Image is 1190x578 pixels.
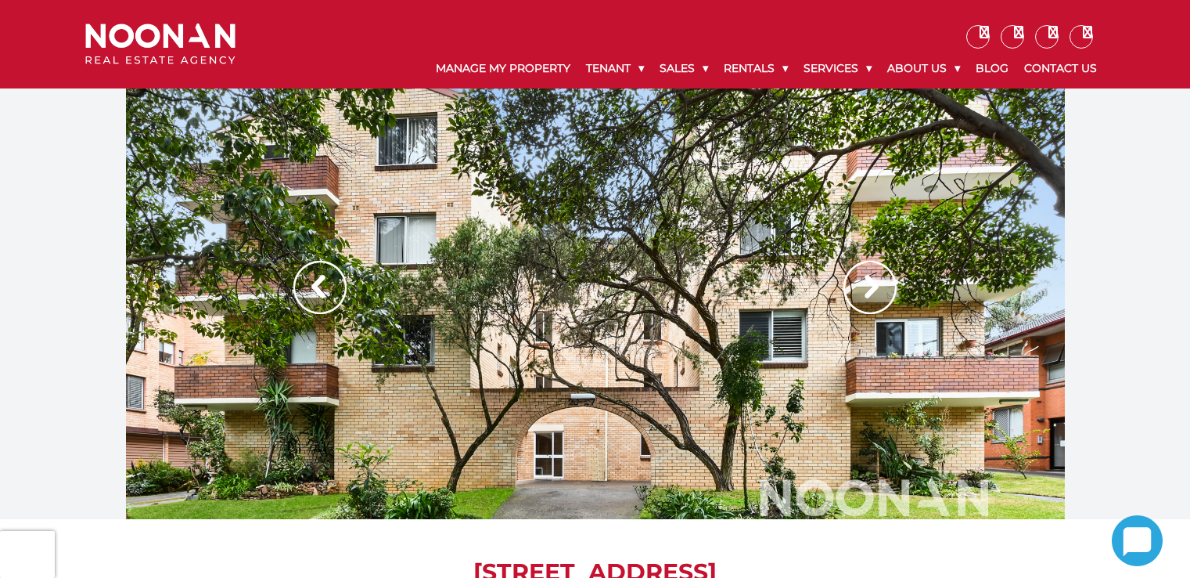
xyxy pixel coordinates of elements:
[578,49,652,89] a: Tenant
[652,49,716,89] a: Sales
[716,49,796,89] a: Rentals
[968,49,1016,89] a: Blog
[796,49,879,89] a: Services
[1016,49,1105,89] a: Contact Us
[85,23,235,65] img: Noonan Real Estate Agency
[428,49,578,89] a: Manage My Property
[879,49,968,89] a: About Us
[293,261,347,314] img: Arrow slider
[843,261,897,314] img: Arrow slider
